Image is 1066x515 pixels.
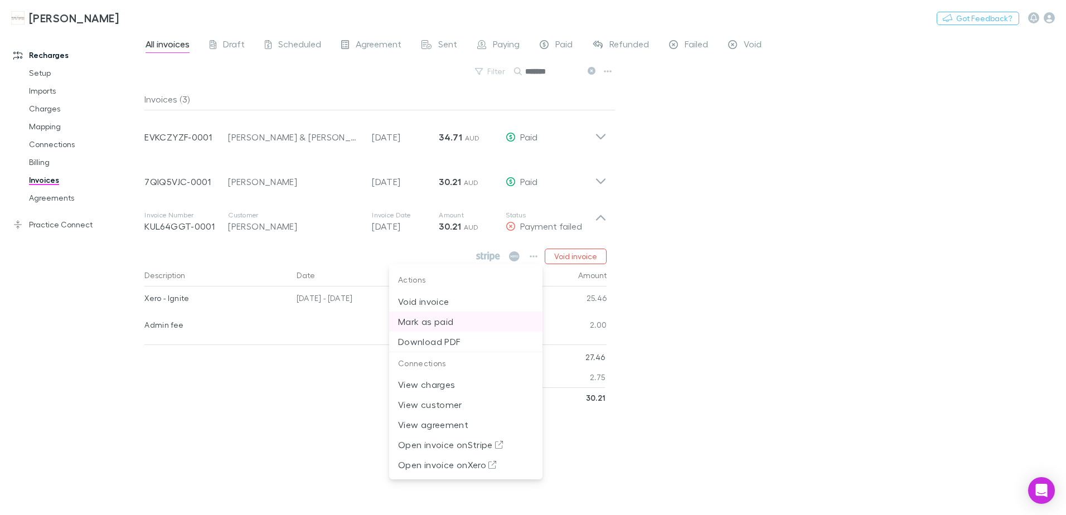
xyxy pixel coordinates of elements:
[389,458,542,469] a: Open invoice onXero
[398,418,534,431] p: View agreement
[398,295,534,308] p: Void invoice
[389,378,542,388] a: View charges
[389,375,542,395] li: View charges
[389,415,542,435] li: View agreement
[1028,477,1055,504] div: Open Intercom Messenger
[398,378,534,391] p: View charges
[389,312,542,332] li: Mark as paid
[389,418,542,429] a: View agreement
[398,458,534,472] p: Open invoice on Xero
[398,438,534,451] p: Open invoice on Stripe
[389,455,542,475] li: Open invoice onXero
[389,398,542,409] a: View customer
[389,291,542,312] li: Void invoice
[389,395,542,415] li: View customer
[398,398,534,411] p: View customer
[389,435,542,455] li: Open invoice onStripe
[389,352,542,375] p: Connections
[389,334,542,345] a: Download PDF
[389,438,542,449] a: Open invoice onStripe
[389,269,542,291] p: Actions
[389,332,542,352] li: Download PDF
[398,335,534,348] p: Download PDF
[398,315,534,328] p: Mark as paid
